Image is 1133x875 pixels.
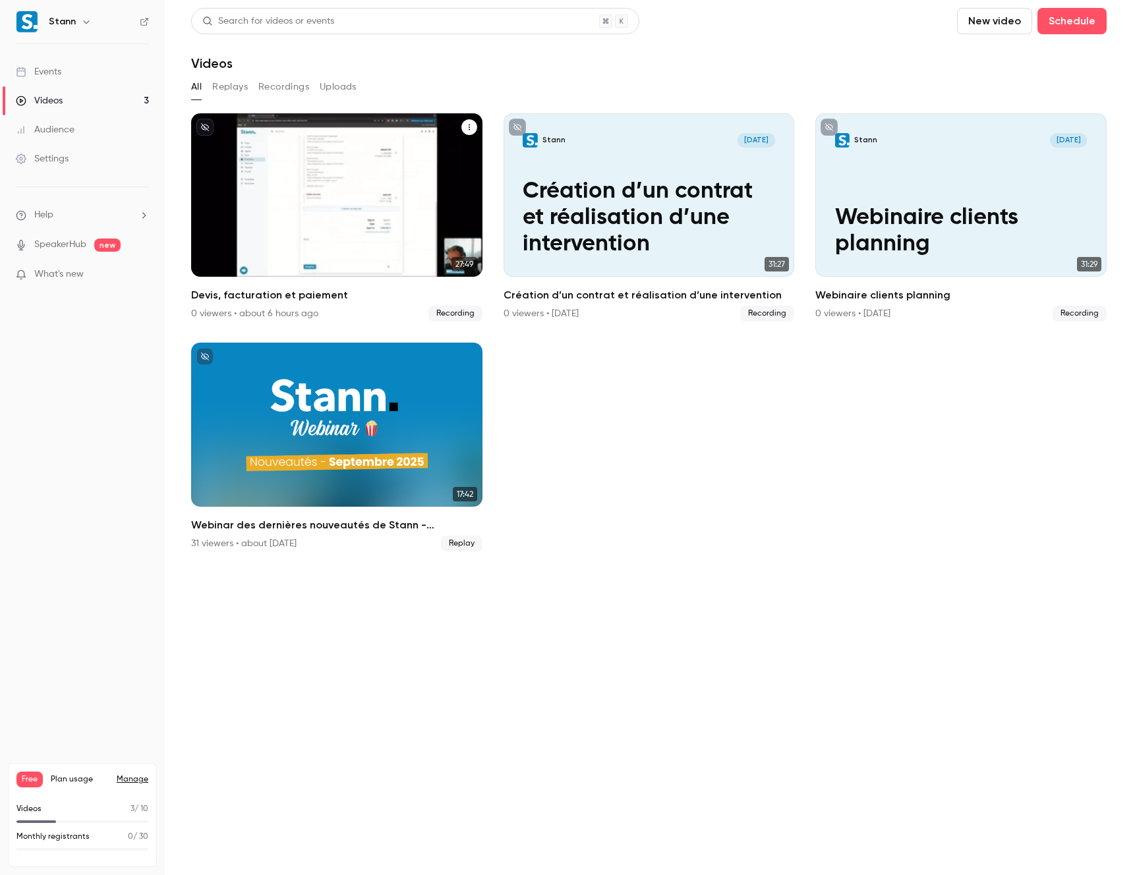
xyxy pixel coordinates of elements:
div: Audience [16,123,74,136]
div: 0 viewers • about 6 hours ago [191,307,318,320]
li: help-dropdown-opener [16,208,149,222]
div: Settings [16,152,69,165]
p: / 30 [128,831,148,843]
a: Manage [117,774,148,785]
span: Help [34,208,53,222]
span: Replay [441,536,482,551]
span: 3 [131,805,134,813]
img: Webinaire clients planning [835,133,850,148]
ul: Videos [191,113,1107,551]
span: Recording [740,306,794,322]
span: [DATE] [738,133,774,148]
button: Uploads [320,76,357,98]
div: Videos [16,94,63,107]
button: Schedule [1037,8,1107,34]
span: 0 [128,833,133,841]
p: Stann [542,135,566,145]
span: Free [16,772,43,787]
span: What's new [34,268,84,281]
span: new [94,239,121,252]
span: 31:27 [765,257,789,271]
li: Devis, facturation et paiement [191,113,482,322]
h6: Stann [49,15,76,28]
p: Création d’un contrat et réalisation d’une intervention [523,179,774,258]
p: Webinaire clients planning [835,205,1087,258]
img: Création d’un contrat et réalisation d’une intervention [523,133,537,148]
span: Recording [428,306,482,322]
button: All [191,76,202,98]
div: 0 viewers • [DATE] [504,307,579,320]
section: Videos [191,8,1107,867]
li: Webinar des dernières nouveautés de Stann - Septembre 2025 🎉 [191,343,482,551]
h1: Videos [191,55,233,71]
div: Search for videos or events [202,14,334,28]
img: Stann [16,11,38,32]
a: Création d’un contrat et réalisation d’une interventionStann[DATE]Création d’un contrat et réalis... [504,113,795,322]
div: 0 viewers • [DATE] [815,307,890,320]
button: Replays [212,76,248,98]
h2: Webinar des dernières nouveautés de Stann - Septembre 2025 🎉 [191,517,482,533]
button: unpublished [821,119,838,136]
span: Recording [1053,306,1107,322]
h2: Création d’un contrat et réalisation d’une intervention [504,287,795,303]
a: SpeakerHub [34,238,86,252]
p: Monthly registrants [16,831,90,843]
li: Webinaire clients planning [815,113,1107,322]
span: Plan usage [51,774,109,785]
div: Events [16,65,61,78]
div: 31 viewers • about [DATE] [191,537,297,550]
h2: Devis, facturation et paiement [191,287,482,303]
button: unpublished [196,348,214,365]
span: 17:42 [453,487,477,501]
button: unpublished [196,119,214,136]
p: Videos [16,803,42,815]
p: Stann [854,135,877,145]
button: unpublished [509,119,526,136]
a: Webinaire clients planningStann[DATE]Webinaire clients planning31:29Webinaire clients planning0 v... [815,113,1107,322]
a: 17:42Webinar des dernières nouveautés de Stann - Septembre 2025 🎉31 viewers • about [DATE]Replay [191,343,482,551]
h2: Webinaire clients planning [815,287,1107,303]
span: [DATE] [1050,133,1087,148]
span: 31:29 [1077,257,1101,271]
a: 27:49Devis, facturation et paiement0 viewers • about 6 hours agoRecording [191,113,482,322]
p: / 10 [131,803,148,815]
button: Recordings [258,76,309,98]
li: Création d’un contrat et réalisation d’une intervention [504,113,795,322]
span: 27:49 [451,257,477,271]
button: New video [957,8,1032,34]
